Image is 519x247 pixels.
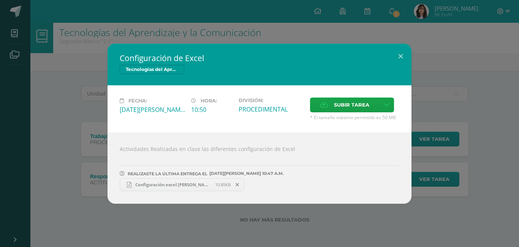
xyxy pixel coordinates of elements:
span: Tecnologías del Aprendizaje y la Comunicación [120,65,184,74]
span: Hora: [201,98,217,104]
div: Actividades Realizadas en clase las diferentes configuración de Excel [108,133,411,204]
div: PROCEDIMENTAL [239,105,304,113]
span: Fecha: [128,98,147,104]
span: Configuración excel [PERSON_NAME] 2.1.xlsx [131,182,215,187]
span: REALIZASTE LA ÚLTIMA ENTREGA EL [128,171,207,176]
div: 10:50 [191,105,233,114]
button: Close (Esc) [390,44,411,69]
label: División: [239,98,304,103]
span: * El tamaño máximo permitido es 50 MB [310,114,399,121]
span: Remover entrega [231,181,244,189]
span: Subir tarea [334,98,369,112]
h2: Configuración de Excel [120,53,399,63]
span: [DATE][PERSON_NAME] 10:47 A.M. [207,173,284,174]
span: 10.85KB [215,182,231,187]
div: [DATE][PERSON_NAME] [120,105,185,114]
a: Configuración excel [PERSON_NAME] 2.1.xlsx 10.85KB [120,178,244,191]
